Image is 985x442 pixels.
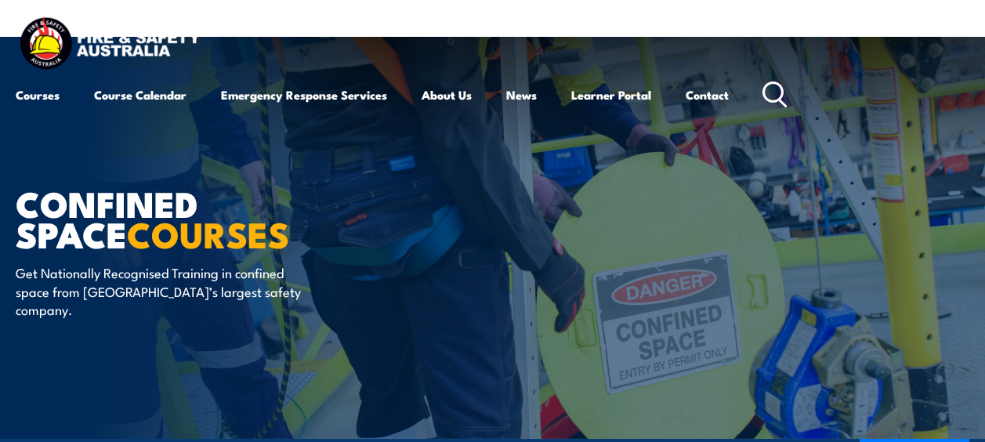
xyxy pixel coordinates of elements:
[94,76,186,114] a: Course Calendar
[221,76,387,114] a: Emergency Response Services
[16,187,403,248] h1: Confined Space
[422,76,472,114] a: About Us
[571,76,651,114] a: Learner Portal
[16,76,60,114] a: Courses
[127,206,289,260] strong: COURSES
[506,76,537,114] a: News
[16,263,302,318] p: Get Nationally Recognised Training in confined space from [GEOGRAPHIC_DATA]’s largest safety comp...
[686,76,729,114] a: Contact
